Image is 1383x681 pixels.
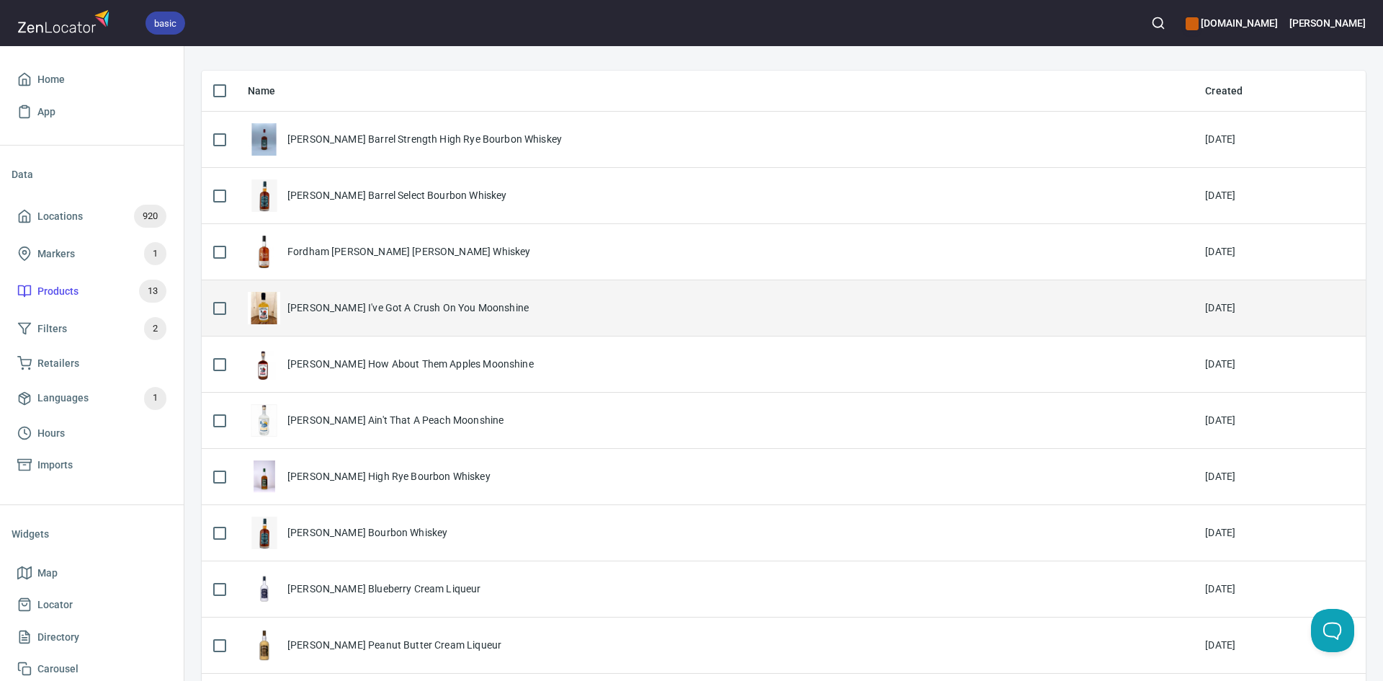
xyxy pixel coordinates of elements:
[287,132,562,146] div: [PERSON_NAME] Barrel Strength High Rye Bourbon Whiskey
[37,355,79,373] span: Retailers
[12,235,172,272] a: Markers1
[1205,525,1235,540] div: [DATE]
[287,638,501,652] div: [PERSON_NAME] Peanut Butter Cream Liqueur
[37,103,55,121] span: App
[12,347,172,380] a: Retailers
[287,301,529,315] div: [PERSON_NAME] I've Got A Crush On You Moonshine
[287,469,491,484] div: [PERSON_NAME] High Rye Bourbon Whiskey
[12,417,172,450] a: Hours
[1142,7,1174,39] button: Search
[1186,7,1277,39] div: Manage your apps
[37,424,65,442] span: Hours
[12,449,172,481] a: Imports
[139,283,166,300] span: 13
[12,63,172,96] a: Home
[144,246,166,262] span: 1
[37,660,79,678] span: Carousel
[12,310,172,347] a: Filters2
[1205,469,1235,484] div: [DATE]
[287,357,534,371] div: [PERSON_NAME] How About Them Apples Moonshine
[134,208,166,225] span: 920
[37,245,75,263] span: Markers
[1289,15,1366,31] h6: [PERSON_NAME]
[1205,244,1235,259] div: [DATE]
[1205,357,1235,371] div: [DATE]
[12,589,172,621] a: Locator
[1205,638,1235,652] div: [DATE]
[287,582,481,596] div: [PERSON_NAME] Blueberry Cream Liqueur
[1205,413,1235,427] div: [DATE]
[146,16,185,31] span: basic
[17,6,114,37] img: zenlocator
[287,188,506,202] div: [PERSON_NAME] Barrel Select Bourbon Whiskey
[12,197,172,235] a: Locations920
[37,564,58,582] span: Map
[1205,132,1235,146] div: [DATE]
[37,208,83,226] span: Locations
[1289,7,1366,39] button: [PERSON_NAME]
[144,321,166,337] span: 2
[1186,15,1277,31] h6: [DOMAIN_NAME]
[1205,188,1235,202] div: [DATE]
[37,320,67,338] span: Filters
[37,628,79,646] span: Directory
[144,390,166,406] span: 1
[12,557,172,589] a: Map
[1205,582,1235,596] div: [DATE]
[287,244,530,259] div: Fordham [PERSON_NAME] [PERSON_NAME] Whiskey
[146,12,185,35] div: basic
[37,596,73,614] span: Locator
[1311,609,1354,652] iframe: Help Scout Beacon - Open
[37,456,73,474] span: Imports
[37,389,89,407] span: Languages
[37,282,79,301] span: Products
[287,413,503,427] div: [PERSON_NAME] Ain't That A Peach Moonshine
[37,71,65,89] span: Home
[1186,17,1199,30] button: color-CE600E
[287,525,447,540] div: [PERSON_NAME] Bourbon Whiskey
[12,517,172,551] li: Widgets
[12,96,172,128] a: App
[1194,71,1366,112] th: Created
[12,380,172,417] a: Languages1
[236,71,1194,112] th: Name
[12,272,172,310] a: Products13
[12,621,172,654] a: Directory
[1205,301,1235,315] div: [DATE]
[12,157,172,192] li: Data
